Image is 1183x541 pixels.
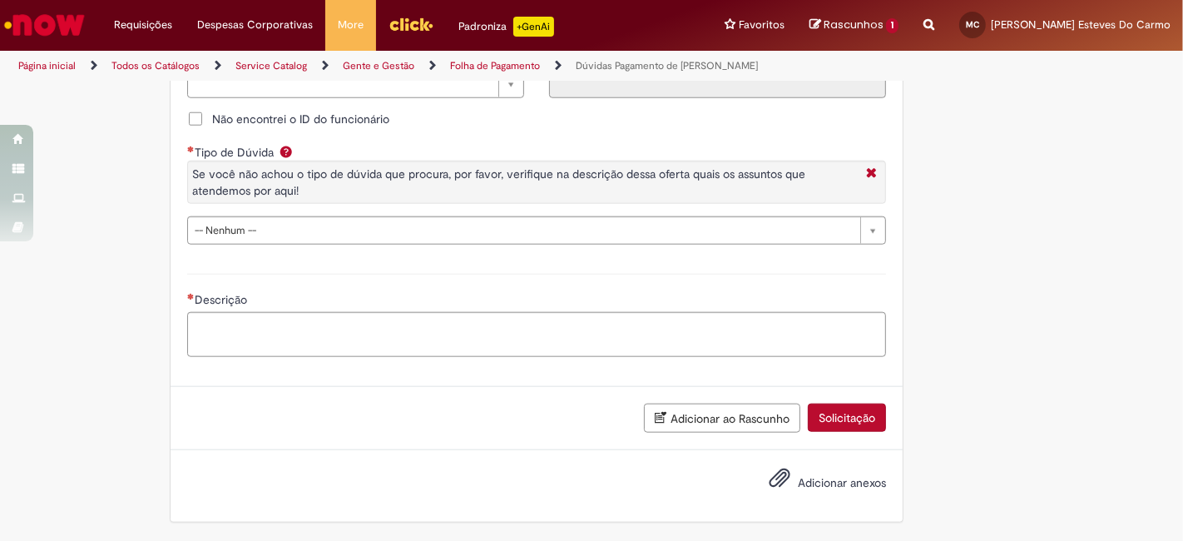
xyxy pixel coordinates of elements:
textarea: Descrição [187,312,886,356]
a: Rascunhos [809,17,898,33]
span: Tipo de Dúvida [195,145,277,160]
span: Requisições [114,17,172,33]
button: Adicionar anexos [765,463,794,501]
span: Despesas Corporativas [197,17,313,33]
span: Se você não achou o tipo de dúvida que procura, por favor, verifique na descrição dessa oferta qu... [192,166,805,198]
span: Adicionar anexos [798,475,886,490]
input: ID do Funcionário Afetado [549,70,886,98]
span: [PERSON_NAME] Esteves Do Carmo [991,17,1171,32]
ul: Trilhas de página [12,51,776,82]
i: Fechar More information Por question_tipo_de_duvida [862,166,881,183]
span: Necessários [187,293,195,300]
a: Folha de Pagamento [450,59,540,72]
a: Dúvidas Pagamento de [PERSON_NAME] [576,59,758,72]
img: click_logo_yellow_360x200.png [389,12,433,37]
a: Todos os Catálogos [111,59,200,72]
span: Favoritos [739,17,785,33]
span: -- Nenhum -- [195,217,852,244]
span: Ajuda para Tipo de Dúvida [276,145,296,158]
a: Service Catalog [235,59,307,72]
button: Adicionar ao Rascunho [644,404,800,433]
a: Página inicial [18,59,76,72]
a: Gente e Gestão [343,59,414,72]
span: More [338,17,364,33]
button: Solicitação [808,404,886,432]
span: Necessários [187,146,195,152]
div: Padroniza [458,17,554,37]
span: MC [966,19,979,30]
span: Descrição [195,292,250,307]
span: Não encontrei o ID do funcionário [212,111,389,127]
p: +GenAi [513,17,554,37]
span: Rascunhos [824,17,884,32]
img: ServiceNow [2,8,87,42]
span: 1 [886,18,898,33]
a: Limpar campo Funcionário Afetado [187,70,524,98]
